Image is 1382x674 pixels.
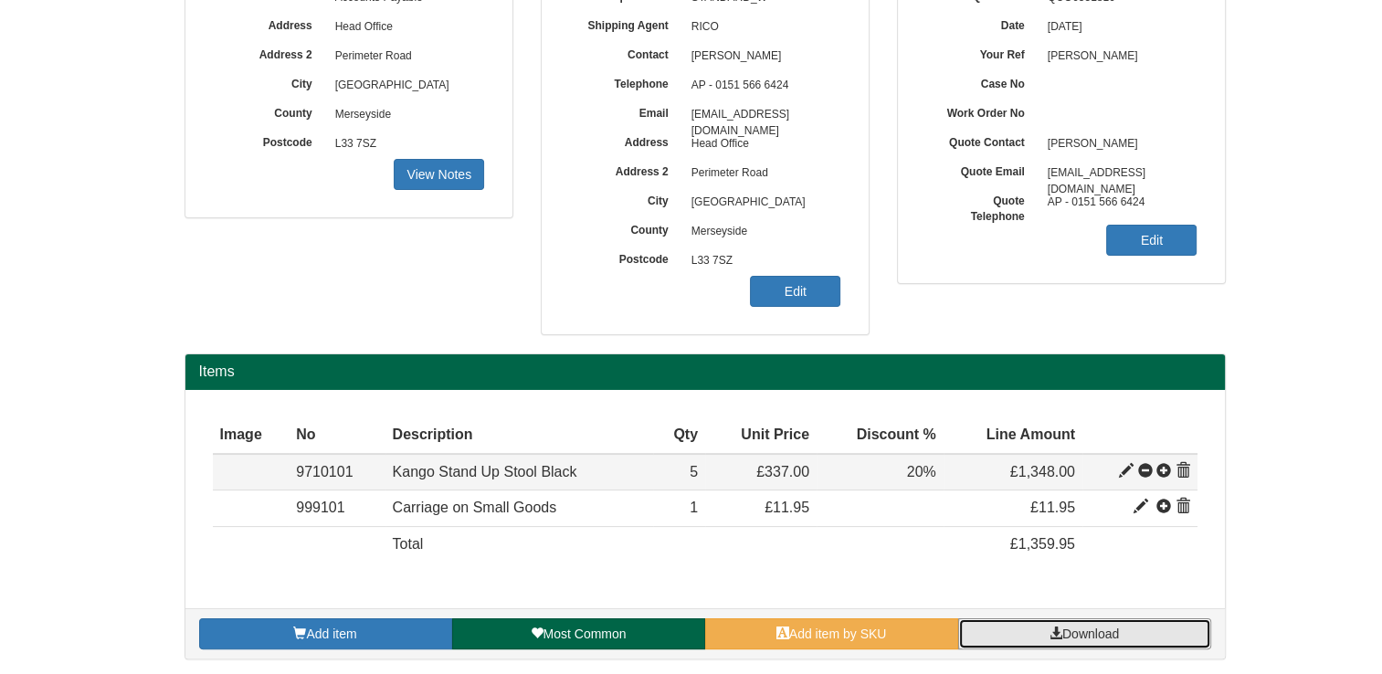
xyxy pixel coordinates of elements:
a: Download [958,618,1211,649]
th: Image [213,417,290,454]
th: Line Amount [944,417,1082,454]
span: Carriage on Small Goods [393,500,557,515]
span: £1,359.95 [1010,536,1075,552]
span: AP - 0151 566 6424 [1039,188,1197,217]
span: 1 [690,500,698,515]
label: County [569,217,682,238]
label: Address [569,130,682,151]
label: City [569,188,682,209]
span: Download [1062,627,1119,641]
span: [PERSON_NAME] [1039,130,1197,159]
span: Merseyside [326,100,485,130]
a: Edit [1106,225,1197,256]
span: [GEOGRAPHIC_DATA] [682,188,841,217]
span: [GEOGRAPHIC_DATA] [326,71,485,100]
span: Add item [306,627,356,641]
span: Perimeter Road [326,42,485,71]
span: [DATE] [1039,13,1197,42]
label: Address 2 [213,42,326,63]
label: Shipping Agent [569,13,682,34]
span: [EMAIL_ADDRESS][DOMAIN_NAME] [1039,159,1197,188]
label: Quote Email [925,159,1039,180]
th: Qty [653,417,705,454]
span: 5 [690,464,698,479]
span: £11.95 [1030,500,1075,515]
th: Discount % [817,417,944,454]
label: Address [213,13,326,34]
label: Email [569,100,682,121]
td: 9710101 [289,454,385,490]
span: L33 7SZ [326,130,485,159]
span: RICO [682,13,841,42]
label: Telephone [569,71,682,92]
span: 20% [907,464,936,479]
label: Case No [925,71,1039,92]
span: Most Common [543,627,626,641]
label: Address 2 [569,159,682,180]
th: No [289,417,385,454]
span: Perimeter Road [682,159,841,188]
label: Contact [569,42,682,63]
th: Description [385,417,653,454]
span: [EMAIL_ADDRESS][DOMAIN_NAME] [682,100,841,130]
a: Edit [750,276,840,307]
td: Total [385,527,653,563]
span: £337.00 [756,464,809,479]
label: City [213,71,326,92]
label: Postcode [213,130,326,151]
span: L33 7SZ [682,247,841,276]
a: View Notes [394,159,484,190]
label: Work Order No [925,100,1039,121]
span: £1,348.00 [1010,464,1075,479]
span: [PERSON_NAME] [1039,42,1197,71]
span: Head Office [682,130,841,159]
span: AP - 0151 566 6424 [682,71,841,100]
label: Quote Telephone [925,188,1039,225]
span: Kango Stand Up Stool Black [393,464,577,479]
label: County [213,100,326,121]
label: Your Ref [925,42,1039,63]
h2: Items [199,363,1211,380]
label: Date [925,13,1039,34]
span: Merseyside [682,217,841,247]
label: Postcode [569,247,682,268]
span: £11.95 [765,500,809,515]
span: [PERSON_NAME] [682,42,841,71]
span: Add item by SKU [789,627,887,641]
span: Head Office [326,13,485,42]
label: Quote Contact [925,130,1039,151]
th: Unit Price [705,417,817,454]
td: 999101 [289,490,385,527]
